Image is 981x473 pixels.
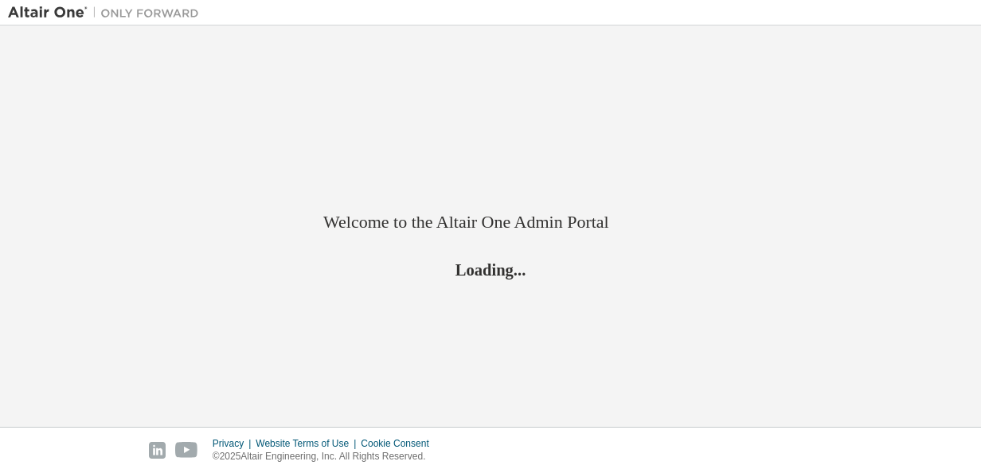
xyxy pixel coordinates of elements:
img: Altair One [8,5,207,21]
img: youtube.svg [175,442,198,459]
div: Website Terms of Use [256,437,361,450]
p: © 2025 Altair Engineering, Inc. All Rights Reserved. [213,450,439,463]
img: linkedin.svg [149,442,166,459]
div: Privacy [213,437,256,450]
h2: Welcome to the Altair One Admin Portal [323,211,658,233]
h2: Loading... [323,260,658,280]
div: Cookie Consent [361,437,438,450]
